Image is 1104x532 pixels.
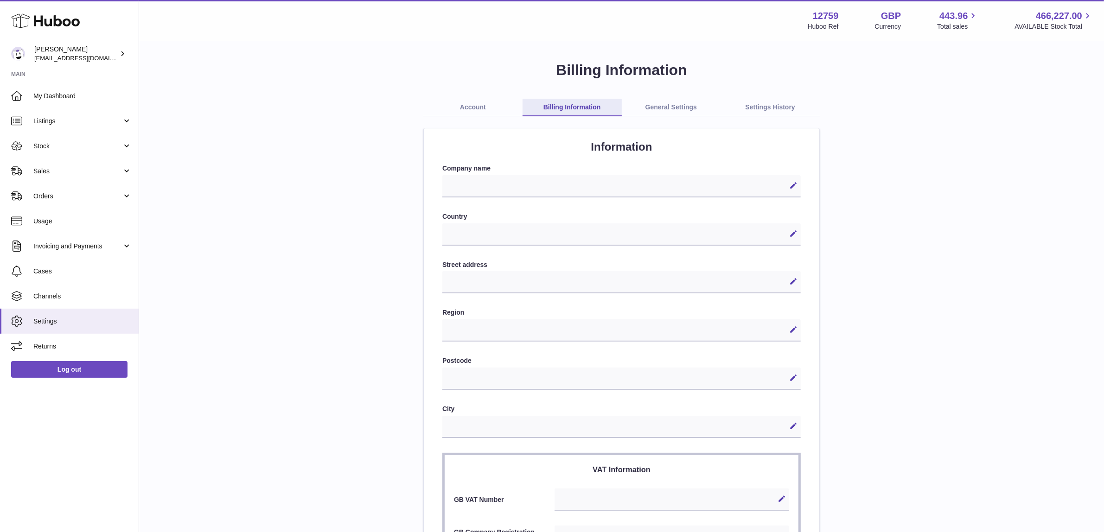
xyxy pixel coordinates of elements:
label: City [442,405,801,413]
a: Account [423,99,523,116]
a: Settings History [721,99,820,116]
a: 466,227.00 AVAILABLE Stock Total [1015,10,1093,31]
span: Orders [33,192,122,201]
img: internalAdmin-12759@internal.huboo.com [11,47,25,61]
h1: Billing Information [154,60,1089,80]
span: Channels [33,292,132,301]
label: Postcode [442,356,801,365]
a: 443.96 Total sales [937,10,978,31]
span: My Dashboard [33,92,132,101]
span: 443.96 [939,10,968,22]
h3: VAT Information [454,464,789,475]
strong: GBP [881,10,901,22]
strong: 12759 [813,10,839,22]
div: Currency [875,22,901,31]
span: Sales [33,167,122,176]
label: Company name [442,164,801,173]
span: Usage [33,217,132,226]
label: Street address [442,260,801,269]
span: Returns [33,342,132,351]
span: Settings [33,317,132,326]
span: [EMAIL_ADDRESS][DOMAIN_NAME] [34,54,136,62]
a: Log out [11,361,128,378]
span: Listings [33,117,122,126]
span: Cases [33,267,132,276]
span: 466,227.00 [1036,10,1082,22]
label: Region [442,308,801,317]
span: AVAILABLE Stock Total [1015,22,1093,31]
a: General Settings [622,99,721,116]
label: GB VAT Number [454,495,555,504]
span: Stock [33,142,122,151]
span: Total sales [937,22,978,31]
span: Invoicing and Payments [33,242,122,251]
a: Billing Information [523,99,622,116]
h2: Information [442,139,801,154]
label: Country [442,212,801,221]
div: Huboo Ref [808,22,839,31]
div: [PERSON_NAME] [34,45,118,63]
